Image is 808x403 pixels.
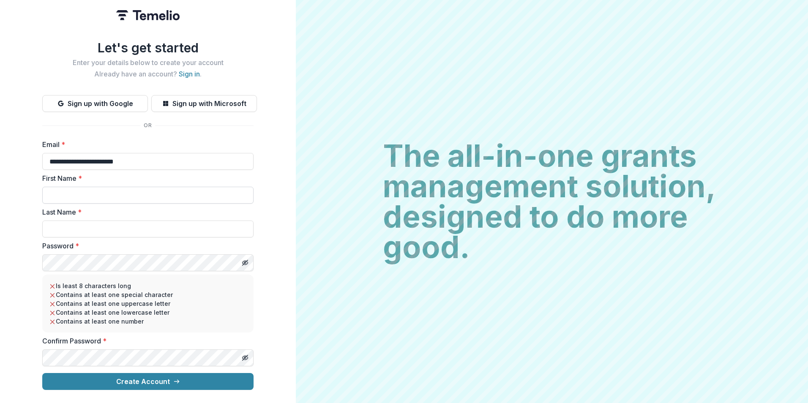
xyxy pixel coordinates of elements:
[42,139,248,150] label: Email
[151,95,257,112] button: Sign up with Microsoft
[42,336,248,346] label: Confirm Password
[238,351,252,365] button: Toggle password visibility
[42,173,248,183] label: First Name
[49,290,247,299] li: Contains at least one special character
[42,207,248,217] label: Last Name
[42,59,254,67] h2: Enter your details below to create your account
[49,317,247,326] li: Contains at least one number
[42,373,254,390] button: Create Account
[49,299,247,308] li: Contains at least one uppercase letter
[179,70,200,78] a: Sign in
[42,40,254,55] h1: Let's get started
[49,308,247,317] li: Contains at least one lowercase letter
[42,70,254,78] h2: Already have an account? .
[238,256,252,270] button: Toggle password visibility
[42,95,148,112] button: Sign up with Google
[116,10,180,20] img: Temelio
[42,241,248,251] label: Password
[49,281,247,290] li: Is least 8 characters long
